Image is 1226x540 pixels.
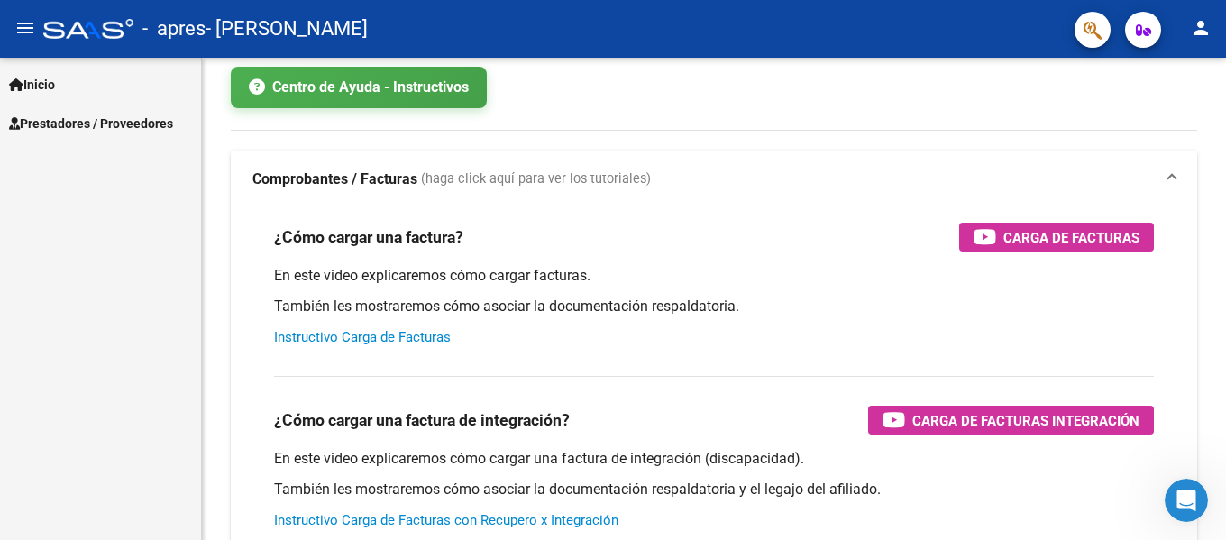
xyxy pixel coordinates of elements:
[206,9,368,49] span: - [PERSON_NAME]
[868,406,1154,435] button: Carga de Facturas Integración
[1190,17,1212,39] mat-icon: person
[274,329,451,345] a: Instructivo Carga de Facturas
[142,9,206,49] span: - apres
[274,512,618,528] a: Instructivo Carga de Facturas con Recupero x Integración
[959,223,1154,252] button: Carga de Facturas
[274,407,570,433] h3: ¿Cómo cargar una factura de integración?
[1165,479,1208,522] iframe: Intercom live chat
[252,169,417,189] strong: Comprobantes / Facturas
[274,297,1154,316] p: También les mostraremos cómo asociar la documentación respaldatoria.
[9,114,173,133] span: Prestadores / Proveedores
[231,67,487,108] a: Centro de Ayuda - Instructivos
[274,449,1154,469] p: En este video explicaremos cómo cargar una factura de integración (discapacidad).
[274,480,1154,499] p: También les mostraremos cómo asociar la documentación respaldatoria y el legajo del afiliado.
[421,169,651,189] span: (haga click aquí para ver los tutoriales)
[1003,226,1139,249] span: Carga de Facturas
[274,224,463,250] h3: ¿Cómo cargar una factura?
[274,266,1154,286] p: En este video explicaremos cómo cargar facturas.
[9,75,55,95] span: Inicio
[912,409,1139,432] span: Carga de Facturas Integración
[14,17,36,39] mat-icon: menu
[231,151,1197,208] mat-expansion-panel-header: Comprobantes / Facturas (haga click aquí para ver los tutoriales)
